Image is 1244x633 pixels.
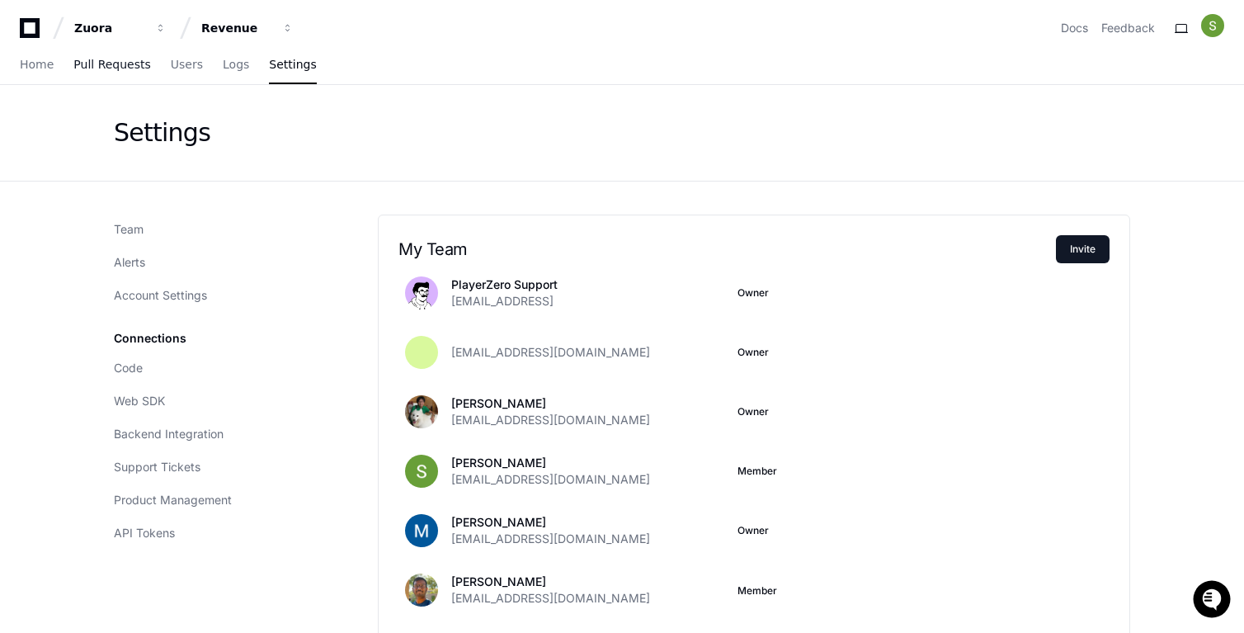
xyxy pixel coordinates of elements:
[116,172,200,186] a: Powered byPylon
[201,20,272,36] div: Revenue
[171,59,203,69] span: Users
[16,66,300,92] div: Welcome
[195,13,300,43] button: Revenue
[269,59,316,69] span: Settings
[451,412,650,428] span: [EMAIL_ADDRESS][DOMAIN_NAME]
[114,393,165,409] span: Web SDK
[20,59,54,69] span: Home
[106,281,338,310] a: Account Settings
[114,287,207,304] span: Account Settings
[451,574,650,590] p: [PERSON_NAME]
[1061,20,1088,36] a: Docs
[451,471,650,488] span: [EMAIL_ADDRESS][DOMAIN_NAME]
[114,360,143,376] span: Code
[106,353,338,383] a: Code
[16,17,49,50] img: PlayerZero
[1101,20,1155,36] button: Feedback
[114,221,144,238] span: Team
[280,128,300,148] button: Start new chat
[451,455,650,471] p: [PERSON_NAME]
[106,386,338,416] a: Web SDK
[106,248,338,277] a: Alerts
[68,13,173,43] button: Zuora
[451,514,650,531] p: [PERSON_NAME]
[1201,14,1224,37] img: ACg8ocK1EaMfuvJmPejFpP1H_n0zHMfi6CcZBKQ2kbFwTFs0169v-A=s96-c
[269,46,316,84] a: Settings
[114,459,200,475] span: Support Tickets
[405,514,438,547] img: ACg8ocKY3vL1yLjcblNyJluRzJ1OUwRQJ_G9oRNAkXYBUvSZawRJFQ=s96-c
[16,123,46,153] img: 1736555170064-99ba0984-63c1-480f-8ee9-699278ef63ed
[114,254,145,271] span: Alerts
[1191,579,1236,623] iframe: Open customer support
[74,20,145,36] div: Zuora
[737,584,777,598] button: Member
[114,426,224,442] span: Backend Integration
[106,485,338,515] a: Product Management
[20,46,54,84] a: Home
[106,215,338,244] a: Team
[451,590,650,607] span: [EMAIL_ADDRESS][DOMAIN_NAME]
[114,118,210,148] div: Settings
[405,395,438,428] img: ACg8ocLG_LSDOp7uAivCyQqIxj1Ef0G8caL3PxUxK52DC0_DO42UYdCW=s96-c
[171,46,203,84] a: Users
[451,276,558,293] p: PlayerZero Support
[737,524,769,537] span: Owner
[73,59,150,69] span: Pull Requests
[223,59,249,69] span: Logs
[1056,235,1110,263] button: Invite
[737,405,769,418] span: Owner
[56,123,271,139] div: Start new chat
[405,574,438,607] img: ACg8ocKipznvB4ZCJq2-seWLQk2dh80w32C_Q1mb6VPBAjIPvrziXdvL=s96-c
[737,286,769,300] span: Owner
[398,239,1056,259] h2: My Team
[73,46,150,84] a: Pull Requests
[737,346,769,359] span: Owner
[106,452,338,482] a: Support Tickets
[223,46,249,84] a: Logs
[451,344,650,361] span: [EMAIL_ADDRESS][DOMAIN_NAME]
[737,465,777,478] span: Member
[114,525,175,541] span: API Tokens
[114,492,232,508] span: Product Management
[405,455,438,488] img: ACg8ocK1EaMfuvJmPejFpP1H_n0zHMfi6CcZBKQ2kbFwTFs0169v-A=s96-c
[164,173,200,186] span: Pylon
[56,139,215,153] div: We're offline, we'll be back soon
[106,518,338,548] a: API Tokens
[451,395,650,412] p: [PERSON_NAME]
[106,419,338,449] a: Backend Integration
[451,531,650,547] span: [EMAIL_ADDRESS][DOMAIN_NAME]
[451,293,554,309] span: [EMAIL_ADDRESS]
[405,276,438,309] img: avatar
